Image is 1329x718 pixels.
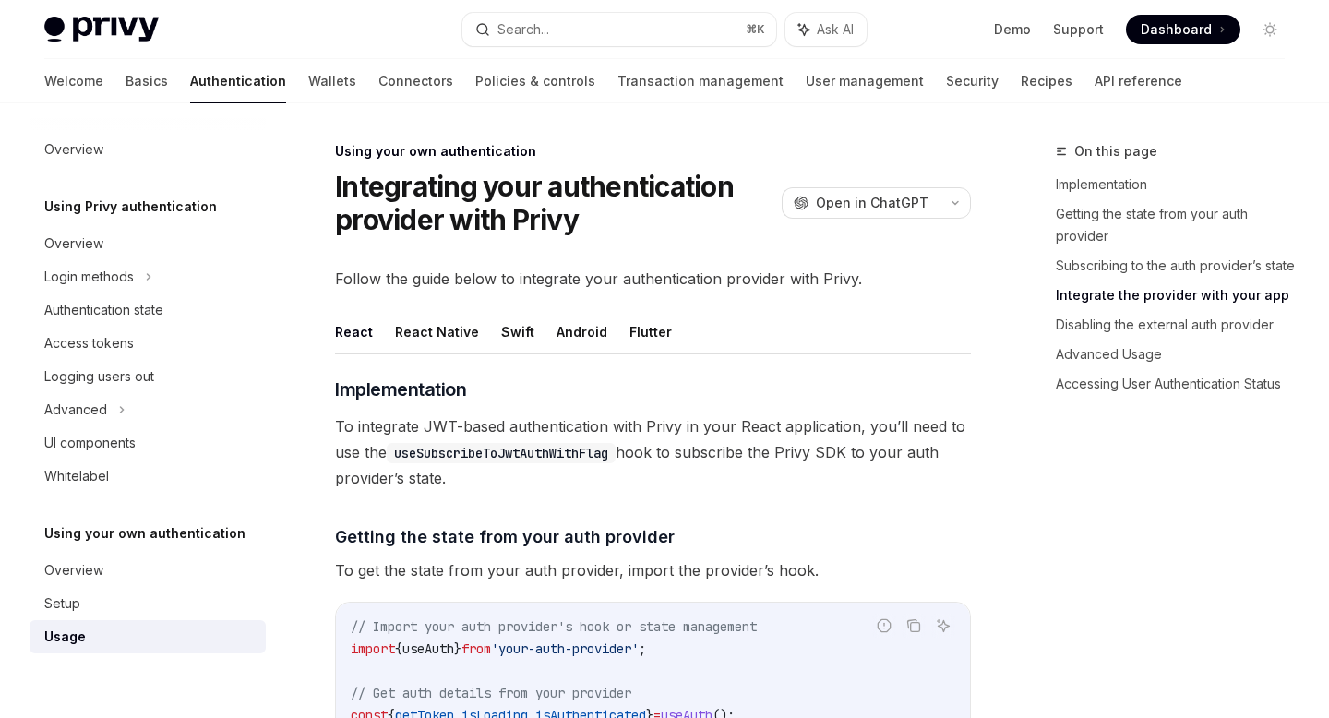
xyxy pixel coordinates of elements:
a: Disabling the external auth provider [1056,310,1299,340]
a: Basics [126,59,168,103]
a: Connectors [378,59,453,103]
span: Dashboard [1141,20,1212,39]
span: ⌘ K [746,22,765,37]
div: Setup [44,592,80,615]
div: Usage [44,626,86,648]
a: Security [946,59,999,103]
div: Search... [497,18,549,41]
div: Authentication state [44,299,163,321]
a: Usage [30,620,266,653]
a: Authentication state [30,293,266,327]
a: Whitelabel [30,460,266,493]
div: Whitelabel [44,465,109,487]
a: Implementation [1056,170,1299,199]
span: To get the state from your auth provider, import the provider’s hook. [335,557,971,583]
a: Integrate the provider with your app [1056,281,1299,310]
a: Authentication [190,59,286,103]
span: from [461,640,491,657]
div: UI components [44,432,136,454]
a: Access tokens [30,327,266,360]
span: // Import your auth provider's hook or state management [351,618,757,635]
a: Getting the state from your auth provider [1056,199,1299,251]
div: Overview [44,233,103,255]
button: Report incorrect code [872,614,896,638]
span: Getting the state from your auth provider [335,524,675,549]
button: Ask AI [785,13,867,46]
a: Support [1053,20,1104,39]
code: useSubscribeToJwtAuthWithFlag [387,443,616,463]
a: Demo [994,20,1031,39]
a: UI components [30,426,266,460]
span: 'your-auth-provider' [491,640,639,657]
button: Toggle dark mode [1255,15,1285,44]
div: Logging users out [44,365,154,388]
span: import [351,640,395,657]
span: Follow the guide below to integrate your authentication provider with Privy. [335,266,971,292]
h5: Using your own authentication [44,522,245,544]
span: Ask AI [817,20,854,39]
div: Access tokens [44,332,134,354]
a: Policies & controls [475,59,595,103]
button: Search...⌘K [462,13,775,46]
span: { [395,640,402,657]
div: Login methods [44,266,134,288]
button: React Native [395,310,479,353]
a: API reference [1095,59,1182,103]
a: Accessing User Authentication Status [1056,369,1299,399]
span: useAuth [402,640,454,657]
button: Ask AI [931,614,955,638]
a: Welcome [44,59,103,103]
a: Wallets [308,59,356,103]
a: Overview [30,554,266,587]
a: Overview [30,133,266,166]
h5: Using Privy authentication [44,196,217,218]
a: Subscribing to the auth provider’s state [1056,251,1299,281]
span: On this page [1074,140,1157,162]
a: Dashboard [1126,15,1240,44]
span: Implementation [335,377,466,402]
a: Recipes [1021,59,1072,103]
a: Logging users out [30,360,266,393]
button: React [335,310,373,353]
h1: Integrating your authentication provider with Privy [335,170,774,236]
button: Copy the contents from the code block [902,614,926,638]
a: Overview [30,227,266,260]
div: Using your own authentication [335,142,971,161]
img: light logo [44,17,159,42]
a: Setup [30,587,266,620]
span: Open in ChatGPT [816,194,928,212]
div: Overview [44,138,103,161]
a: Transaction management [617,59,784,103]
div: Advanced [44,399,107,421]
a: Advanced Usage [1056,340,1299,369]
button: Android [557,310,607,353]
button: Flutter [629,310,672,353]
div: Overview [44,559,103,581]
button: Swift [501,310,534,353]
a: User management [806,59,924,103]
span: // Get auth details from your provider [351,685,631,701]
span: To integrate JWT-based authentication with Privy in your React application, you’ll need to use th... [335,413,971,491]
button: Open in ChatGPT [782,187,940,219]
span: ; [639,640,646,657]
span: } [454,640,461,657]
